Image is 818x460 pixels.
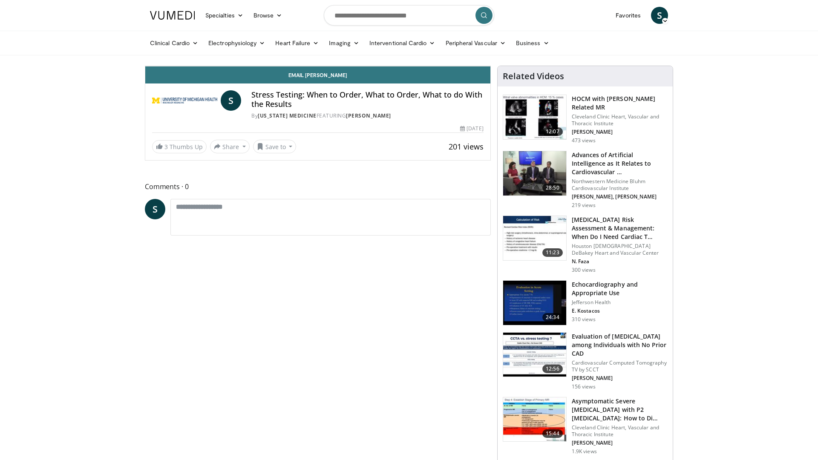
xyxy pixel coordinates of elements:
a: S [145,199,165,219]
p: 473 views [572,137,596,144]
a: Email [PERSON_NAME] [145,66,490,83]
a: Electrophysiology [203,34,270,52]
a: 3 Thumbs Up [152,140,207,153]
a: S [651,7,668,24]
p: Cleveland Clinic Heart, Vascular and Thoracic Institute [572,113,668,127]
a: S [221,90,241,111]
span: 28:50 [542,184,563,192]
p: 300 views [572,267,596,273]
p: N. Faza [572,258,668,265]
a: [US_STATE] Medicine [258,112,317,119]
a: Heart Failure [270,34,324,52]
h3: HOCM with [PERSON_NAME] Related MR [572,95,668,112]
span: Comments 0 [145,181,491,192]
p: [PERSON_NAME] [572,440,668,446]
p: Cleveland Clinic Heart, Vascular and Thoracic Institute [572,424,668,438]
a: [PERSON_NAME] [346,112,391,119]
a: Clinical Cardio [145,34,203,52]
a: 12:56 Evaluation of [MEDICAL_DATA] among Individuals with No Prior CAD Cardiovascular Computed To... [503,332,668,390]
img: 10820d94-902d-4bbb-b372-95019e422508.150x105_q85_crop-smart_upscale.jpg [503,333,566,377]
a: Imaging [324,34,364,52]
span: 15:44 [542,429,563,438]
p: Houston [DEMOGRAPHIC_DATA] DeBakey Heart and Vascular Center [572,243,668,256]
img: Michigan Medicine [152,90,217,111]
p: [PERSON_NAME] [572,129,668,135]
h3: Evaluation of [MEDICAL_DATA] among Individuals with No Prior CAD [572,332,668,358]
img: 7b2eed85-155c-4eb1-8ca4-30eaefe378ca.150x105_q85_crop-smart_upscale.jpg [503,216,566,260]
p: [PERSON_NAME], [PERSON_NAME] [572,193,668,200]
p: 156 views [572,383,596,390]
span: 24:34 [542,313,563,322]
a: 24:34 Echocardiography and Appropriate Use Jefferson Health E. Kostacos 310 views [503,280,668,325]
a: Peripheral Vascular [441,34,511,52]
h3: Echocardiography and Appropriate Use [572,280,668,297]
a: Business [511,34,554,52]
h4: Related Videos [503,71,564,81]
span: 3 [164,143,168,151]
img: 0336095b-623a-486d-a7e1-7926bb80224b.150x105_q85_crop-smart_upscale.jpg [503,151,566,195]
p: 310 views [572,316,596,323]
h3: Asymptomatic Severe [MEDICAL_DATA] with P2 [MEDICAL_DATA]: How to Di… [572,397,668,423]
h4: Stress Testing: When to Order, What to Order, What to do With the Results [251,90,483,109]
span: 11:23 [542,248,563,257]
img: e3467420-ce90-4800-af53-3d3ae6a57ccd.150x105_q85_crop-smart_upscale.jpg [503,95,566,139]
a: Browse [248,7,288,24]
a: 15:44 Asymptomatic Severe [MEDICAL_DATA] with P2 [MEDICAL_DATA]: How to Di… Cleveland Clinic Hear... [503,397,668,455]
span: 12:56 [542,365,563,373]
span: 12:07 [542,127,563,136]
button: Share [210,140,250,153]
img: 73475949-c8fd-4946-a382-e81688366969.150x105_q85_crop-smart_upscale.jpg [503,281,566,325]
button: Save to [253,140,297,153]
h3: [MEDICAL_DATA] Risk Assessment & Management: When Do I Need Cardiac T… [572,216,668,241]
p: Northwestern Medicine Bluhm Cardiovascular Institute [572,178,668,192]
p: E. Kostacos [572,308,668,314]
input: Search topics, interventions [324,5,494,26]
p: Cardiovascular Computed Tomography TV by SCCT [572,359,668,373]
p: 219 views [572,202,596,209]
h3: Advances of Artificial Intelligence as It Relates to Cardiovascular … [572,151,668,176]
div: [DATE] [460,125,483,132]
p: [PERSON_NAME] [572,375,668,382]
p: 1.9K views [572,448,597,455]
a: 12:07 HOCM with [PERSON_NAME] Related MR Cleveland Clinic Heart, Vascular and Thoracic Institute ... [503,95,668,144]
a: Specialties [200,7,248,24]
a: Interventional Cardio [364,34,441,52]
a: 28:50 Advances of Artificial Intelligence as It Relates to Cardiovascular … Northwestern Medicine... [503,151,668,209]
img: VuMedi Logo [150,11,195,20]
a: Favorites [611,7,646,24]
p: Jefferson Health [572,299,668,306]
div: By FEATURING [251,112,483,120]
span: 201 views [449,141,484,152]
a: 11:23 [MEDICAL_DATA] Risk Assessment & Management: When Do I Need Cardiac T… Houston [DEMOGRAPHIC... [503,216,668,273]
img: a2a4a1ec-5146-4047-a406-22e52d8ab1b7.150x105_q85_crop-smart_upscale.jpg [503,397,566,442]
